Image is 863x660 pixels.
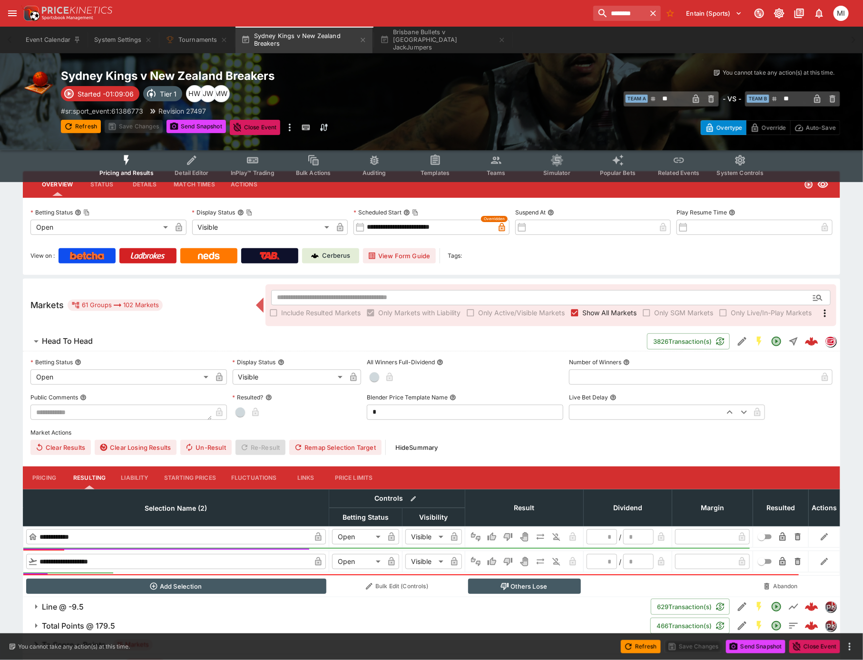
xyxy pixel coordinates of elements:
[805,335,818,348] div: 260446fb-d340-4612-9a56-7d6b5ba2799d
[23,68,53,99] img: basketball.png
[487,169,506,176] span: Teams
[61,68,451,83] h2: Copy To Clipboard
[367,393,448,401] p: Blender Price Template Name
[99,169,154,176] span: Pricing and Results
[30,358,73,366] p: Betting Status
[785,598,802,615] button: Line
[448,248,462,263] label: Tags:
[484,216,505,222] span: Overridden
[289,440,382,455] button: Remap Selection Target
[771,5,788,22] button: Toggle light/dark mode
[549,529,564,544] button: Eliminated In Play
[751,598,768,615] button: SGM Enabled
[23,616,650,635] button: Total Points @ 179.5
[548,209,554,216] button: Suspend At
[825,621,836,631] img: pricekinetics
[66,466,113,489] button: Resulting
[450,394,456,401] button: Blender Price Template Name
[600,169,636,176] span: Popular Bets
[825,336,836,347] div: sportsradar
[582,308,637,318] span: Show All Markets
[332,554,384,569] div: Open
[75,359,81,366] button: Betting Status
[723,94,741,104] h6: - VS -
[160,89,177,99] p: Tier 1
[213,85,230,102] div: Michael Wilczynski
[199,85,216,102] div: Justin Walsh
[802,597,821,616] a: f4d79b91-d9d5-4224-bed0-e3804af54733
[113,466,156,489] button: Liability
[20,27,87,53] button: Event Calendar
[30,300,64,311] h5: Markets
[533,529,548,544] button: Push
[701,120,746,135] button: Overtype
[717,169,764,176] span: System Controls
[30,248,55,263] label: View on :
[790,120,840,135] button: Auto-Save
[18,642,130,651] p: You cannot take any action(s) at this time.
[80,173,123,196] button: Status
[166,173,223,196] button: Match Times
[198,252,219,260] img: Neds
[804,180,814,189] svg: Open
[88,27,157,53] button: System Settings
[610,394,617,401] button: Live Bet Delay
[844,641,855,652] button: more
[771,620,782,631] svg: Open
[802,332,821,351] a: 260446fb-d340-4612-9a56-7d6b5ba2799d
[768,617,785,634] button: Open
[729,209,736,216] button: Play Resume Time
[80,394,87,401] button: Public Comments
[747,95,769,103] span: Team B
[825,620,836,631] div: pricekinetics
[762,123,786,133] p: Override
[789,640,840,653] button: Close Event
[26,579,326,594] button: Add Selection
[175,169,208,176] span: Detail Editor
[723,68,834,77] p: You cannot take any action(s) at this time.
[805,619,818,632] img: logo-cerberus--red.svg
[544,169,570,176] span: Simulator
[83,209,90,216] button: Copy To Clipboard
[260,252,280,260] img: TabNZ
[42,621,115,631] h6: Total Points @ 179.5
[278,359,284,366] button: Display Status
[654,308,713,318] span: Only SGM Markets
[785,333,802,350] button: Straight
[517,529,532,544] button: Void
[785,617,802,634] button: Totals
[791,5,808,22] button: Documentation
[42,602,84,612] h6: Line @ -9.5
[363,169,386,176] span: Auditing
[4,5,21,22] button: open drawer
[409,512,459,523] span: Visibility
[768,598,785,615] button: Open
[809,289,826,306] button: Open
[805,600,818,613] div: f4d79b91-d9d5-4224-bed0-e3804af54733
[751,333,768,350] button: SGM Enabled
[284,466,327,489] button: Links
[806,123,836,133] p: Auto-Save
[484,554,500,569] button: Win
[825,337,836,346] img: sportsradar
[834,6,849,21] div: michael.wilczynski
[805,335,818,348] img: logo-cerberus--red.svg
[332,579,462,594] button: Bulk Edit (Controls)
[619,532,621,542] div: /
[192,208,235,216] p: Display Status
[746,120,790,135] button: Override
[468,579,581,594] button: Others Lose
[517,554,532,569] button: Void
[34,173,80,196] button: Overview
[569,358,621,366] p: Number of Winners
[180,440,231,455] button: Un-Result
[672,489,753,526] th: Margin
[819,308,831,319] svg: More
[230,120,281,135] button: Close Event
[223,173,265,196] button: Actions
[549,554,564,569] button: Eliminated In Play
[23,597,651,616] button: Line @ -9.5
[135,503,218,514] span: Selection Name (2)
[246,209,253,216] button: Copy To Clipboard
